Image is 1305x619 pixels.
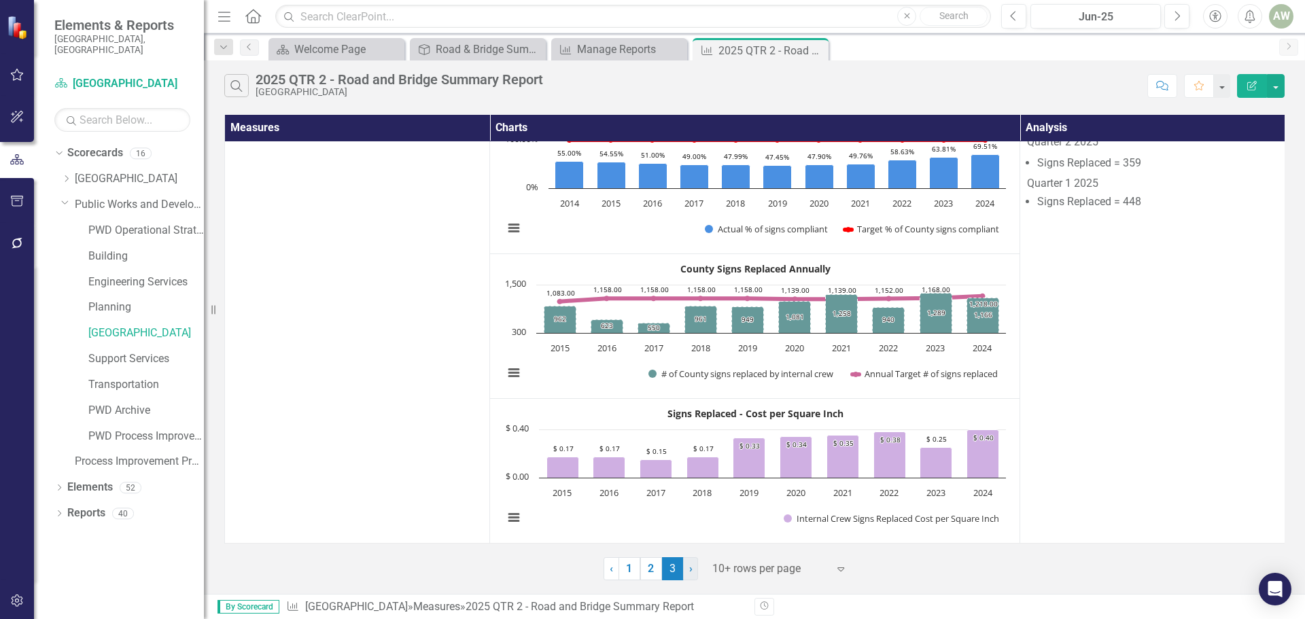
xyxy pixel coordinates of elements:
[466,600,694,613] div: 2025 QTR 2 - Road and Bridge Summary Report
[272,41,401,58] a: Welcome Page
[926,434,947,444] text: $ 0.25
[1035,9,1156,25] div: Jun-25
[718,42,825,59] div: 2025 QTR 2 - Road and Bridge Summary Report
[967,298,999,344] path: 2024, 1,166. # of County signs replaced by internal crew.
[640,285,669,294] text: 1,158.00
[413,600,460,613] a: Measures
[920,7,988,26] button: Search
[88,249,204,264] a: Building
[619,557,640,580] a: 1
[890,147,914,156] text: 58.63%
[685,306,717,344] path: 2018, 961. # of County signs replaced by internal crew.
[599,444,620,453] text: $ 0.17
[506,422,529,434] text: $ 0.40
[932,144,956,154] text: 63.81%
[305,600,408,613] a: [GEOGRAPHIC_DATA]
[567,137,572,143] path: 2014, 100. Target % of County signs compliant.
[886,296,892,301] path: 2022, 1,152. Annual Target # of signs replaced.
[667,407,843,420] text: Signs Replaced - Cost per Square Inch
[640,557,662,580] a: 2
[75,197,204,213] a: Public Works and Development
[684,197,703,209] text: 2017
[597,162,626,188] path: 2015, 54.55384615. Actual % of signs compliant.
[768,197,787,209] text: 2019
[695,314,707,323] text: 961
[648,368,837,380] button: Show # of County signs replaced by internal crew
[294,41,401,58] div: Welcome Page
[599,149,623,158] text: 54.55%
[879,342,898,354] text: 2022
[693,444,714,453] text: $ 0.17
[689,562,693,575] span: ›
[810,197,829,209] text: 2020
[738,342,757,354] text: 2019
[436,41,542,58] div: Road & Bridge Summary Report
[593,457,625,478] path: 2016, 0.17. Internal Crew Signs Replaced Cost per Square Inch.
[927,308,945,317] text: 1,289
[687,457,719,478] path: 2018, 0.17. Internal Crew Signs Replaced Cost per Square Inch.
[1259,573,1291,605] div: Open Intercom Messenger
[1027,173,1278,192] p: Quarter 1 2025
[920,293,952,344] path: 2023, 1,289. # of County signs replaced by internal crew.
[555,154,1000,188] g: Actual % of signs compliant, series 1 of 2. Bar series with 11 bars.
[724,152,748,161] text: 47.99%
[739,487,759,499] text: 2019
[691,342,710,354] text: 2018
[551,342,570,354] text: 2015
[256,72,543,87] div: 2025 QTR 2 - Road and Bridge Summary Report
[875,285,903,295] text: 1,152.00
[1030,4,1161,29] button: Jun-25
[557,299,563,304] path: 2015, 1,083. Annual Target # of signs replaced.
[807,152,831,161] text: 47.90%
[54,17,190,33] span: Elements & Reports
[648,323,660,332] text: 550
[920,447,952,478] path: 2023, 0.25. Internal Crew Signs Replaced Cost per Square Inch.
[577,41,684,58] div: Manage Reports
[512,325,526,338] text: 300
[745,296,750,301] path: 2019, 1,158. Annual Target # of signs replaced.
[832,342,851,354] text: 2021
[641,150,665,160] text: 51.00%
[692,137,697,143] path: 2017, 100. Target % of County signs compliant.
[497,113,1013,249] div: Target for County Signs Federal Compliance 100%. Highcharts interactive chart.
[88,223,204,238] a: PWD Operational Strategy
[497,113,1013,249] svg: Interactive chart
[1037,156,1278,171] li: Signs Replaced = 359
[892,197,911,209] text: 2022
[217,600,279,614] span: By Scorecard
[602,197,621,209] text: 2015
[882,315,894,324] text: 940
[275,5,991,29] input: Search ClearPoint...
[601,321,613,330] text: 623
[88,275,204,290] a: Engineering Services
[1020,109,1285,543] td: Double-Click to Edit
[75,454,204,470] a: Process Improvement Program
[54,108,190,132] input: Search Below...
[560,197,580,209] text: 2014
[88,429,204,444] a: PWD Process Improvements
[805,164,834,188] path: 2020, 47.89700827. Actual % of signs compliant.
[554,314,566,323] text: 962
[793,296,798,302] path: 2020, 1,139. Annual Target # of signs replaced.
[858,137,863,143] path: 2021, 100. Target % of County signs compliant.
[726,197,745,209] text: 2018
[88,325,204,341] a: [GEOGRAPHIC_DATA]
[682,152,706,161] text: 49.00%
[7,15,31,39] img: ClearPoint Strategy
[763,165,792,188] path: 2019, 47.45408714. Actual % of signs compliant.
[88,300,204,315] a: Planning
[555,161,584,188] path: 2014, 55. Actual % of signs compliant.
[610,562,613,575] span: ‹
[705,223,829,235] button: Show Actual % of signs compliant
[742,315,754,324] text: 949
[497,403,1013,539] div: Signs Replaced - Cost per Square Inch. Highcharts interactive chart.
[544,306,576,344] path: 2015, 962. # of County signs replaced by internal crew.
[1269,4,1293,29] button: AW
[650,137,655,143] path: 2016, 100. Target % of County signs compliant.
[851,197,870,209] text: 2021
[75,171,204,187] a: [GEOGRAPHIC_DATA]
[130,147,152,159] div: 16
[827,435,859,478] path: 2021, 0.35. Internal Crew Signs Replaced Cost per Square Inch.
[593,285,622,294] text: 1,158.00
